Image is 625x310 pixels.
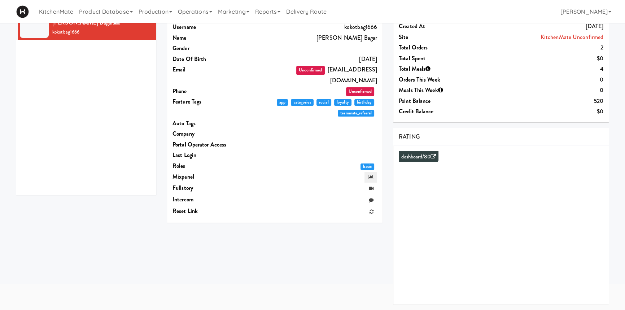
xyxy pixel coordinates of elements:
[399,74,481,85] dt: Orders This Week
[399,42,481,53] dt: Total Orders
[16,14,156,40] li: [PERSON_NAME] Bagarkokotbag1666
[52,29,79,35] span: kokotbag1666
[346,87,374,96] span: Unconfirmed
[254,22,377,32] dd: kokotbag1666
[172,22,254,32] dt: Username
[481,64,603,74] dd: 4
[481,42,603,53] dd: 2
[172,128,254,139] dt: Company
[254,32,377,43] dd: [PERSON_NAME] Bagar
[172,161,254,171] dt: Roles
[481,21,603,32] dd: [DATE]
[481,96,603,106] dd: 520
[296,66,324,75] span: Unconfirmed
[316,99,331,106] span: social
[172,86,254,97] dt: Phone
[354,99,374,106] span: birthday
[172,96,254,107] dt: Feature Tags
[481,74,603,85] dd: 0
[172,206,254,217] dt: Reset link
[401,153,436,161] a: dashboard/80
[399,64,481,74] dt: Total Meals
[254,64,377,86] dd: [EMAIL_ADDRESS][DOMAIN_NAME]
[172,139,254,150] dt: Portal Operator Access
[172,118,254,129] dt: Auto Tags
[481,85,603,96] dd: 0
[172,43,254,54] dt: Gender
[334,99,351,106] span: loyalty
[481,106,603,117] dd: $0
[399,132,420,141] span: RATING
[399,32,481,43] dt: Site
[338,110,374,117] span: teammate_referral
[172,194,254,205] dt: Intercom
[254,54,377,65] dd: [DATE]
[172,183,254,193] dt: Fullstory
[541,33,603,41] a: KitchenMate Unconfirmed
[172,171,254,182] dt: Mixpanel
[172,32,254,43] dt: Name
[172,54,254,65] dt: Date Of Birth
[172,64,254,75] dt: Email
[16,5,29,18] img: Micromart
[399,53,481,64] dt: Total Spent
[399,96,481,106] dt: Point Balance
[52,18,122,27] span: [PERSON_NAME] Bagar
[291,99,313,106] span: categories
[399,21,481,32] dt: Created at
[399,85,481,96] dt: Meals This Week
[277,99,288,106] span: app
[481,53,603,64] dd: $0
[399,106,481,117] dt: Credit Balance
[172,150,254,161] dt: Last login
[360,163,374,170] span: basic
